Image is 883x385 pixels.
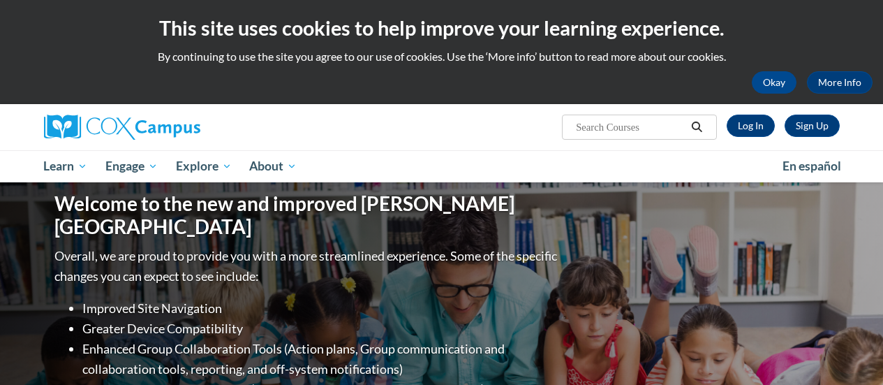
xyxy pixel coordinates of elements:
input: Search Courses [574,119,686,136]
a: Cox Campus [44,115,295,140]
h2: This site uses cookies to help improve your learning experience. [10,14,873,42]
a: More Info [807,71,873,94]
a: En español [773,152,850,181]
li: Greater Device Compatibility [82,319,561,339]
span: Engage [105,158,158,175]
h1: Welcome to the new and improved [PERSON_NAME][GEOGRAPHIC_DATA] [54,192,561,239]
div: Main menu [34,150,850,182]
a: Explore [167,150,241,182]
iframe: Button to launch messaging window [827,329,872,374]
span: Explore [176,158,232,175]
p: By continuing to use the site you agree to our use of cookies. Use the ‘More info’ button to read... [10,49,873,64]
span: About [249,158,297,175]
li: Enhanced Group Collaboration Tools (Action plans, Group communication and collaboration tools, re... [82,339,561,379]
a: Learn [35,150,97,182]
img: Cox Campus [44,115,200,140]
p: Overall, we are proud to provide you with a more streamlined experience. Some of the specific cha... [54,246,561,286]
span: En español [782,159,841,173]
button: Okay [752,71,796,94]
a: Log In [727,115,775,137]
a: Engage [96,150,167,182]
a: Register [785,115,840,137]
button: Search [686,119,707,136]
li: Improved Site Navigation [82,298,561,319]
a: About [240,150,306,182]
span: Learn [43,158,87,175]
